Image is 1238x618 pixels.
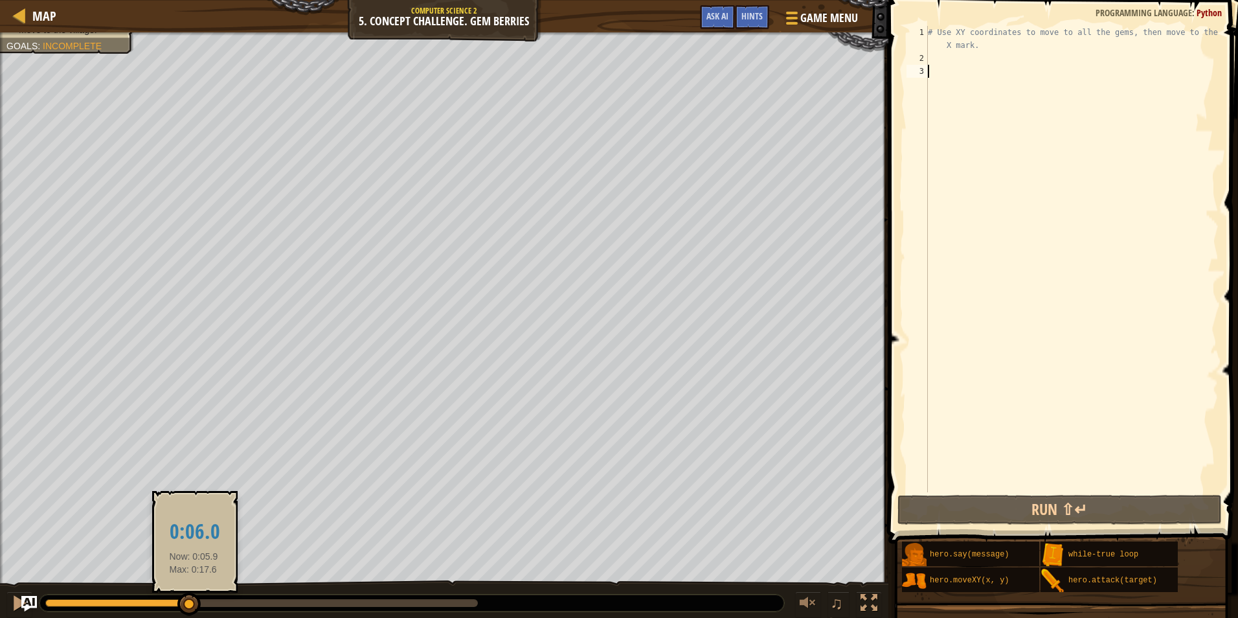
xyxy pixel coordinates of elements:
[795,591,821,618] button: Adjust volume
[902,543,927,567] img: portrait.png
[700,5,735,29] button: Ask AI
[6,41,38,51] span: Goals
[1096,6,1192,19] span: Programming language
[26,7,56,25] a: Map
[906,26,928,52] div: 1
[906,52,928,65] div: 2
[930,576,1009,585] span: hero.moveXY(x, y)
[1068,550,1138,559] span: while-true loop
[161,502,229,582] div: Now: 0:05.9 Max: 0:17.6
[856,591,882,618] button: Toggle fullscreen
[1068,576,1157,585] span: hero.attack(target)
[21,596,37,612] button: Ask AI
[930,550,1009,559] span: hero.say(message)
[741,10,763,22] span: Hints
[800,10,858,27] span: Game Menu
[830,593,843,613] span: ♫
[1192,6,1197,19] span: :
[706,10,728,22] span: Ask AI
[906,65,928,78] div: 3
[38,41,43,51] span: :
[776,5,866,36] button: Game Menu
[902,569,927,593] img: portrait.png
[827,591,850,618] button: ♫
[170,521,220,544] h2: 0:06.0
[43,41,102,51] span: Incomplete
[897,495,1222,525] button: Run ⇧↵
[6,591,32,618] button: Ctrl + P: Pause
[1197,6,1222,19] span: Python
[1041,543,1065,567] img: portrait.png
[32,7,56,25] span: Map
[1041,569,1065,593] img: portrait.png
